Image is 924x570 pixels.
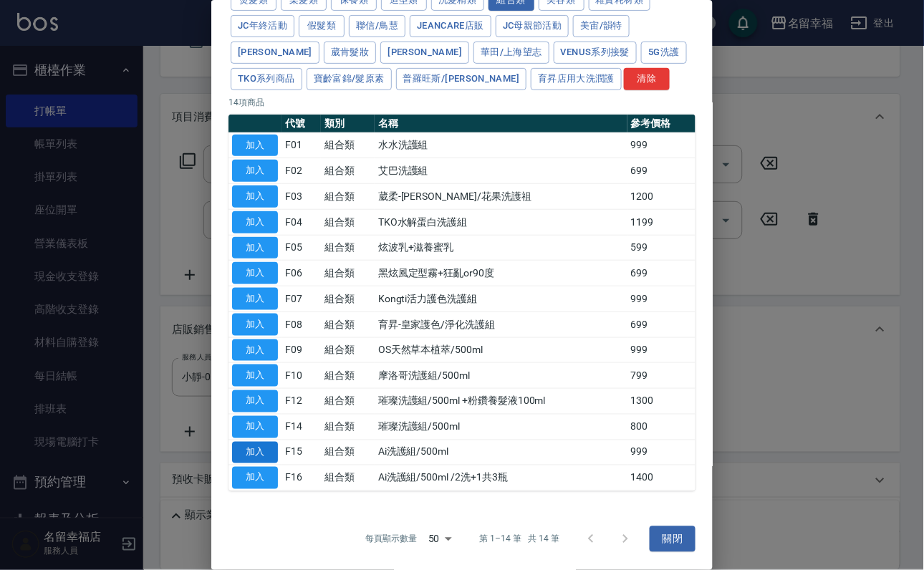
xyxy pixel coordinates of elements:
[375,235,627,261] td: 炫波乳+滋養蜜乳
[232,442,278,464] button: 加入
[375,261,627,286] td: 黑炫風定型霧+狂亂or90度
[232,211,278,233] button: 加入
[228,96,696,109] p: 14 項商品
[375,311,627,337] td: 育昇-皇家護色/淨化洗護組
[321,363,375,389] td: 組合類
[232,262,278,284] button: 加入
[281,286,321,312] td: F07
[375,465,627,491] td: Ai洗護組/500ml /2洗+1共3瓶
[281,184,321,210] td: F03
[321,389,375,415] td: 組合類
[231,68,302,90] button: TKO系列商品
[396,68,527,90] button: 普羅旺斯/[PERSON_NAME]
[307,68,392,90] button: 寶齡富錦/髮原素
[473,42,549,64] button: 華田/上海望志
[496,15,569,37] button: JC母親節活動
[375,132,627,158] td: 水水洗護組
[231,42,319,64] button: [PERSON_NAME]
[380,42,469,64] button: [PERSON_NAME]
[641,42,687,64] button: 5G洗護
[627,311,696,337] td: 699
[232,390,278,412] button: 加入
[232,288,278,310] button: 加入
[627,115,696,133] th: 參考價格
[375,184,627,210] td: 葳柔-[PERSON_NAME]/花果洗護祖
[375,414,627,440] td: 璀璨洗護組/500ml
[281,115,321,133] th: 代號
[627,363,696,389] td: 799
[375,337,627,363] td: OS天然草本植萃/500ml
[627,184,696,210] td: 1200
[554,42,637,64] button: Venus系列接髮
[281,465,321,491] td: F16
[627,132,696,158] td: 999
[375,389,627,415] td: 璀璨洗護組/500ml +粉鑽養髮液100ml
[627,389,696,415] td: 1300
[281,158,321,184] td: F02
[531,68,622,90] button: 育昇店用大洗潤護
[281,337,321,363] td: F09
[232,185,278,208] button: 加入
[321,414,375,440] td: 組合類
[281,440,321,465] td: F15
[375,158,627,184] td: 艾巴洗護組
[232,416,278,438] button: 加入
[650,526,696,553] button: 關閉
[321,286,375,312] td: 組合類
[321,261,375,286] td: 組合類
[281,311,321,337] td: F08
[627,235,696,261] td: 599
[321,465,375,491] td: 組合類
[324,42,377,64] button: 葳肯髮妝
[375,286,627,312] td: Kongti活力護色洗護組
[321,158,375,184] td: 組合類
[321,337,375,363] td: 組合類
[321,209,375,235] td: 組合類
[232,237,278,259] button: 加入
[410,15,491,37] button: JeanCare店販
[375,363,627,389] td: 摩洛哥洗護組/500ml
[627,286,696,312] td: 999
[423,520,457,559] div: 50
[281,414,321,440] td: F14
[321,235,375,261] td: 組合類
[321,132,375,158] td: 組合類
[321,184,375,210] td: 組合類
[627,465,696,491] td: 1400
[627,440,696,465] td: 999
[232,467,278,489] button: 加入
[281,209,321,235] td: F04
[624,68,670,90] button: 清除
[365,533,417,546] p: 每頁顯示數量
[627,414,696,440] td: 800
[231,15,294,37] button: JC年終活動
[321,440,375,465] td: 組合類
[480,533,559,546] p: 第 1–14 筆 共 14 筆
[375,209,627,235] td: TKO水解蛋白洗護組
[349,15,405,37] button: 聯信/鳥慧
[321,311,375,337] td: 組合類
[627,337,696,363] td: 999
[375,115,627,133] th: 名稱
[281,235,321,261] td: F05
[281,389,321,415] td: F12
[232,314,278,336] button: 加入
[299,15,345,37] button: 假髮類
[627,209,696,235] td: 1199
[232,160,278,182] button: 加入
[573,15,630,37] button: 美宙/韻特
[232,364,278,387] button: 加入
[375,440,627,465] td: Ai洗護組/500ml
[321,115,375,133] th: 類別
[627,261,696,286] td: 699
[281,261,321,286] td: F06
[281,363,321,389] td: F10
[232,135,278,157] button: 加入
[627,158,696,184] td: 699
[281,132,321,158] td: F01
[232,339,278,362] button: 加入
